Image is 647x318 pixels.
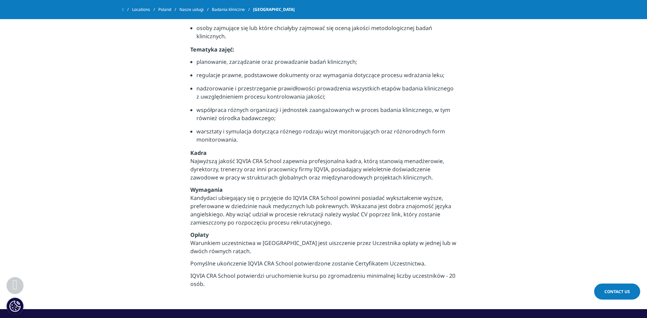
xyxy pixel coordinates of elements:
a: Nasze usługi [179,3,212,16]
a: Poland [158,3,179,16]
p: Pomyślne ukończenie IQVIA CRA School potwierdzone zostanie Certyfikatem Uczestnictwa. [190,259,457,272]
p: IQVIA CRA School potwierdzi uruchomienie kursu po zgromadzeniu minimalnej liczby uczestników - 20... [190,272,457,292]
li: warsztaty i symulacja dotycząca różnego rodzaju wizyt monitorujących oraz różnorodnych form monit... [196,127,457,149]
p: Najwyższą jakość IQVIA CRA School zapewnia profesjonalna kadra, którą stanowią menadżerowie, dyre... [190,149,457,186]
a: Locations [132,3,158,16]
li: nadzorowanie i przestrzeganie prawidłowości prowadzenia wszystkich etapów badania klinicznego z u... [196,84,457,106]
button: Ustawienia plików cookie [6,298,24,315]
span: [GEOGRAPHIC_DATA] [253,3,295,16]
span: Contact Us [604,289,630,294]
strong: Opłaty [190,231,209,238]
li: osoby zajmujące się lub które chciałyby zajmować się oceną jakości metodologicznej badań kliniczn... [196,24,457,45]
strong: Kadra [190,149,207,157]
strong: Tematyka zajęć: [190,46,234,53]
p: Kandydaci ubiegający się o przyjęcie do IQVIA CRA School powinni posiadać wykształcenie wyższe, p... [190,186,457,231]
li: współpraca różnych organizacji i jednostek zaangażowanych w proces badania klinicznego, w tym rów... [196,106,457,127]
p: Warunkiem uczestnictwa w [GEOGRAPHIC_DATA] jest uiszczenie przez Uczestnika opłaty w jednej lub w... [190,231,457,259]
li: regulacje prawne, podstawowe dokumenty oraz wymagania dotyczące procesu wdrażania leku; [196,71,457,84]
a: Contact Us [594,284,640,300]
li: planowanie, zarządzanie oraz prowadzanie badań klinicznych; [196,58,457,71]
strong: Wymagania [190,186,223,193]
a: Badania kliniczne [212,3,253,16]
